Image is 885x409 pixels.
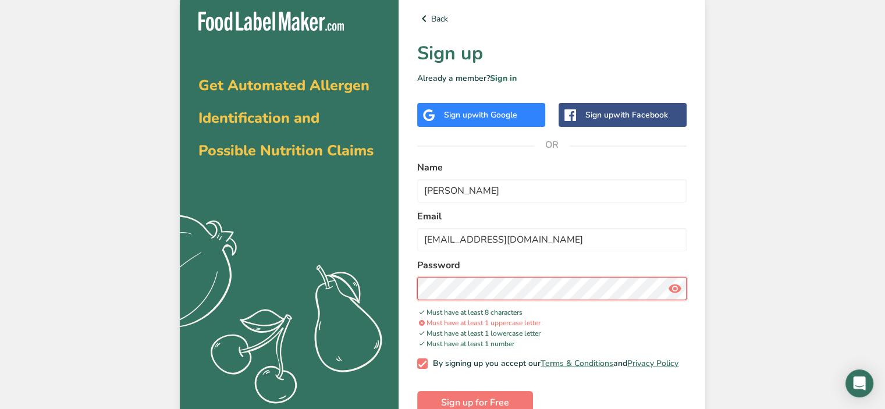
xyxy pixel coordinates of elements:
[490,73,517,84] a: Sign in
[198,76,374,161] span: Get Automated Allergen Identification and Possible Nutrition Claims
[417,318,541,328] span: Must have at least 1 uppercase letter
[472,109,517,120] span: with Google
[535,127,570,162] span: OR
[585,109,668,121] div: Sign up
[417,228,687,251] input: email@example.com
[845,369,873,397] div: Open Intercom Messenger
[417,161,687,175] label: Name
[613,109,668,120] span: with Facebook
[541,358,613,369] a: Terms & Conditions
[417,258,687,272] label: Password
[417,329,541,338] span: Must have at least 1 lowercase letter
[417,209,687,223] label: Email
[428,358,679,369] span: By signing up you accept our and
[627,358,678,369] a: Privacy Policy
[417,12,687,26] a: Back
[417,339,514,348] span: Must have at least 1 number
[417,40,687,67] h1: Sign up
[444,109,517,121] div: Sign up
[198,12,344,31] img: Food Label Maker
[417,72,687,84] p: Already a member?
[417,179,687,202] input: John Doe
[417,308,523,317] span: Must have at least 8 characters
